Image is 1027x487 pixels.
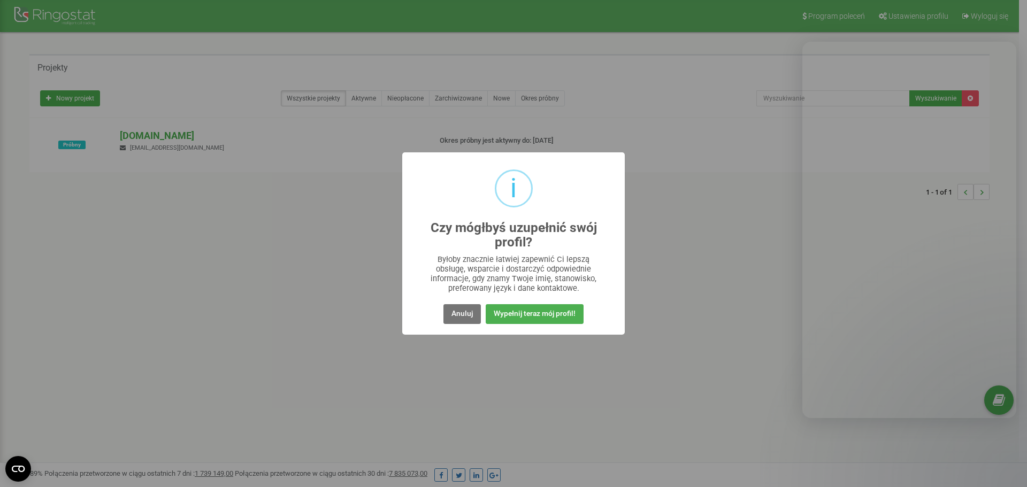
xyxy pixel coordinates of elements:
[991,427,1016,452] iframe: Intercom live chat
[424,221,604,250] h2: Czy mógłbyś uzupełnić swój profil?
[510,171,517,206] div: i
[802,42,1016,418] iframe: Intercom live chat
[486,304,584,324] button: Wypełnij teraz mój profil!
[443,304,481,324] button: Anuluj
[424,254,604,293] div: Byłoby znacznie łatwiej zapewnić Ci lepszą obsługę, wsparcie i dostarczyć odpowiednie informacje,...
[5,456,31,482] button: Open CMP widget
